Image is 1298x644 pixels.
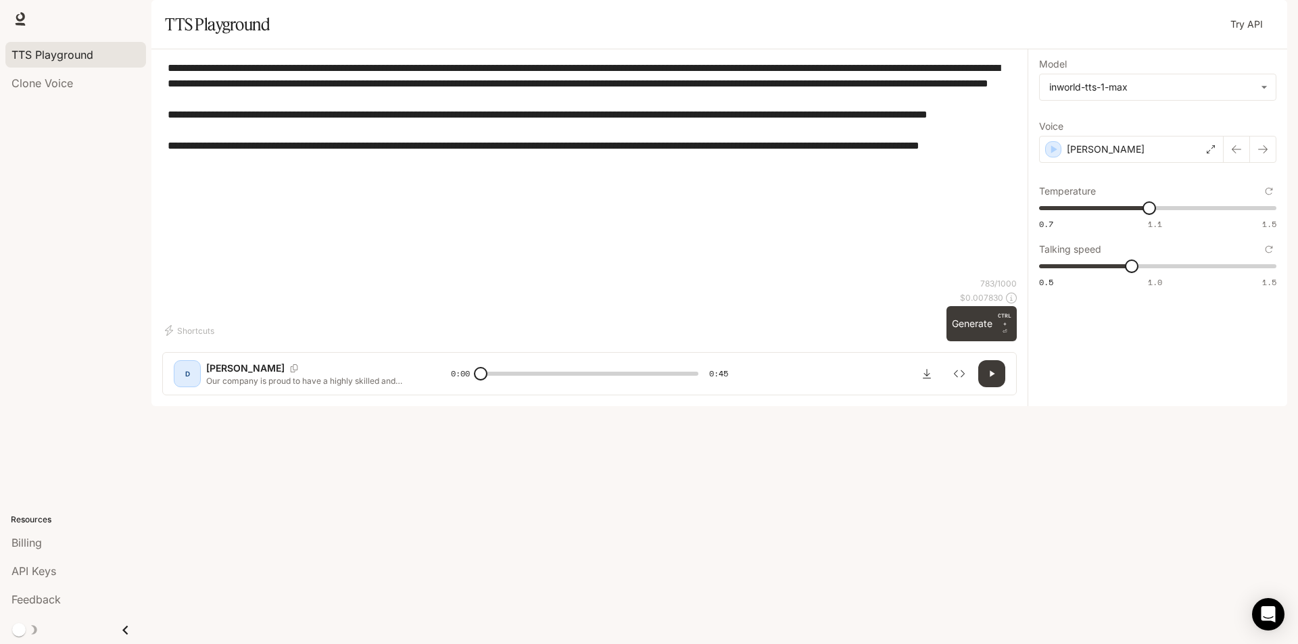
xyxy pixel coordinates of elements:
span: 1.1 [1148,218,1162,230]
span: 0:45 [709,367,728,380]
h1: TTS Playground [165,11,270,38]
button: Reset to default [1261,184,1276,199]
p: Model [1039,59,1067,69]
div: Open Intercom Messenger [1252,598,1284,630]
p: CTRL + [998,312,1011,328]
p: Our company is proud to have a highly skilled and professional workforce — a team of talented, de... [206,375,418,387]
p: [PERSON_NAME] [1067,143,1145,156]
button: Inspect [946,360,973,387]
button: Reset to default [1261,242,1276,257]
span: 1.5 [1262,218,1276,230]
button: GenerateCTRL +⏎ [946,306,1017,341]
p: Temperature [1039,187,1096,196]
p: [PERSON_NAME] [206,362,285,375]
span: 0.5 [1039,276,1053,288]
a: Try API [1225,11,1268,38]
div: inworld-tts-1-max [1049,80,1254,94]
div: inworld-tts-1-max [1040,74,1276,100]
div: D [176,363,198,385]
button: Shortcuts [162,320,220,341]
span: 0.7 [1039,218,1053,230]
button: Copy Voice ID [285,364,304,372]
p: Talking speed [1039,245,1101,254]
p: Voice [1039,122,1063,131]
span: 1.5 [1262,276,1276,288]
button: Download audio [913,360,940,387]
p: ⏎ [998,312,1011,336]
span: 0:00 [451,367,470,380]
span: 1.0 [1148,276,1162,288]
